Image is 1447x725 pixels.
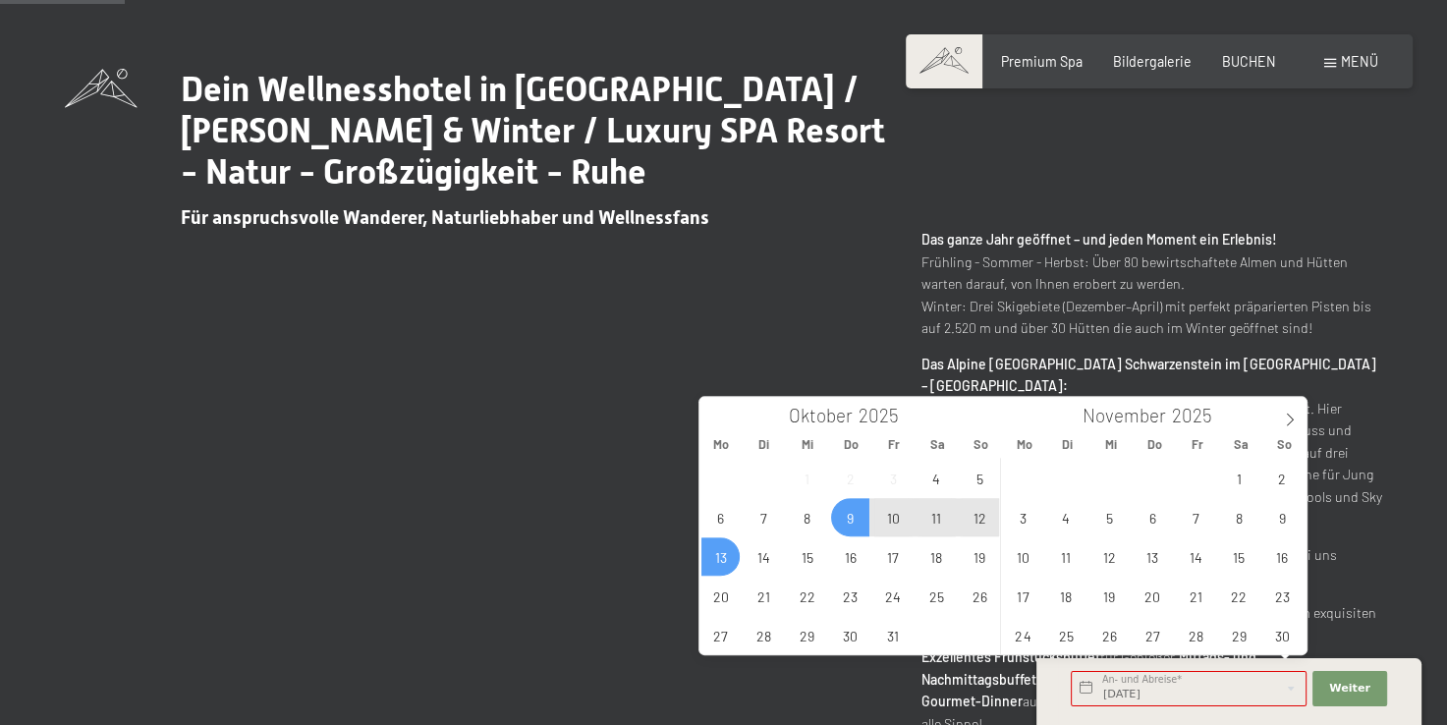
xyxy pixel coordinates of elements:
input: Year [853,404,918,426]
span: Oktober 20, 2025 [701,577,740,615]
span: November 30, 2025 [1263,616,1302,654]
span: Sa [916,438,959,451]
span: November 14, 2025 [1177,537,1215,576]
span: Oktober 17, 2025 [874,537,913,576]
span: Oktober 6, 2025 [701,498,740,536]
span: November 1, 2025 [1220,459,1258,497]
span: November 11, 2025 [1047,537,1085,576]
span: Oktober 26, 2025 [961,577,999,615]
span: Fr [872,438,916,451]
span: Di [1046,438,1089,451]
strong: Das ganze Jahr geöffnet – und jeden Moment ein Erlebnis! [921,231,1277,248]
span: November 8, 2025 [1220,498,1258,536]
span: November 21, 2025 [1177,577,1215,615]
span: Fr [1176,438,1219,451]
span: Oktober 5, 2025 [961,459,999,497]
span: Für anspruchsvolle Wanderer, Naturliebhaber und Wellnessfans [181,206,709,229]
span: Oktober 11, 2025 [918,498,956,536]
span: November 24, 2025 [1004,616,1042,654]
span: Sa [1219,438,1262,451]
span: Mi [1089,438,1133,451]
span: Oktober 8, 2025 [788,498,826,536]
strong: Exzellentes Frühstücksbuffet [921,648,1100,665]
span: Oktober 31, 2025 [874,616,913,654]
span: Oktober 30, 2025 [831,616,869,654]
span: November 16, 2025 [1263,537,1302,576]
span: November 3, 2025 [1004,498,1042,536]
span: November 2, 2025 [1263,459,1302,497]
span: So [1262,438,1306,451]
span: Oktober 18, 2025 [918,537,956,576]
span: November 29, 2025 [1220,616,1258,654]
span: Oktober 7, 2025 [745,498,783,536]
span: Oktober 2, 2025 [831,459,869,497]
strong: Das Alpine [GEOGRAPHIC_DATA] Schwarzenstein im [GEOGRAPHIC_DATA] – [GEOGRAPHIC_DATA]: [921,356,1376,395]
span: Oktober 24, 2025 [874,577,913,615]
span: November 9, 2025 [1263,498,1302,536]
span: Mo [699,438,743,451]
a: Premium Spa [1001,53,1083,70]
span: Oktober 13, 2025 [701,537,740,576]
span: Oktober 23, 2025 [831,577,869,615]
span: November 22, 2025 [1220,577,1258,615]
span: November 25, 2025 [1047,616,1085,654]
span: Oktober 4, 2025 [918,459,956,497]
strong: Mittags- und Nachmittagsbuffet [921,648,1256,688]
span: November 13, 2025 [1134,537,1172,576]
span: Oktober 1, 2025 [788,459,826,497]
span: November 5, 2025 [1090,498,1129,536]
span: November 23, 2025 [1263,577,1302,615]
span: November 26, 2025 [1090,616,1129,654]
span: Oktober 14, 2025 [745,537,783,576]
a: BUCHEN [1222,53,1276,70]
span: Mi [786,438,829,451]
span: Oktober 3, 2025 [874,459,913,497]
span: So [959,438,1002,451]
span: Oktober 28, 2025 [745,616,783,654]
span: November 7, 2025 [1177,498,1215,536]
p: Frühling - Sommer - Herbst: Über 80 bewirtschaftete Almen und Hütten warten darauf, von Ihnen ero... [921,229,1382,340]
span: Dein Wellnesshotel in [GEOGRAPHIC_DATA] / [PERSON_NAME] & Winter / Luxury SPA Resort - Natur - Gr... [181,69,885,192]
span: Oktober 25, 2025 [918,577,956,615]
span: Oktober 12, 2025 [961,498,999,536]
span: November 27, 2025 [1134,616,1172,654]
input: Year [1166,404,1231,426]
span: Oktober 15, 2025 [788,537,826,576]
span: November 4, 2025 [1047,498,1085,536]
span: Oktober 29, 2025 [788,616,826,654]
p: Ein Wellnesshotel der Extraklasse, das keine Wünsche offen lässt. Hier erleben Sie unvergessliche... [921,354,1382,530]
span: November 12, 2025 [1090,537,1129,576]
span: Oktober 27, 2025 [701,616,740,654]
span: Oktober [789,407,853,425]
span: November 17, 2025 [1004,577,1042,615]
span: November [1083,407,1166,425]
span: Oktober 16, 2025 [831,537,869,576]
span: Oktober 22, 2025 [788,577,826,615]
span: November 10, 2025 [1004,537,1042,576]
span: Weiter [1329,681,1370,697]
span: November 28, 2025 [1177,616,1215,654]
span: November 20, 2025 [1134,577,1172,615]
span: Mo [1003,438,1046,451]
span: November 6, 2025 [1134,498,1172,536]
span: Di [743,438,786,451]
span: November 18, 2025 [1047,577,1085,615]
span: Do [1133,438,1176,451]
a: Bildergalerie [1113,53,1192,70]
button: Weiter [1312,671,1387,706]
span: Oktober 19, 2025 [961,537,999,576]
span: Oktober 10, 2025 [874,498,913,536]
span: Do [829,438,872,451]
span: November 19, 2025 [1090,577,1129,615]
span: Menü [1341,53,1378,70]
span: November 15, 2025 [1220,537,1258,576]
span: Oktober 21, 2025 [745,577,783,615]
